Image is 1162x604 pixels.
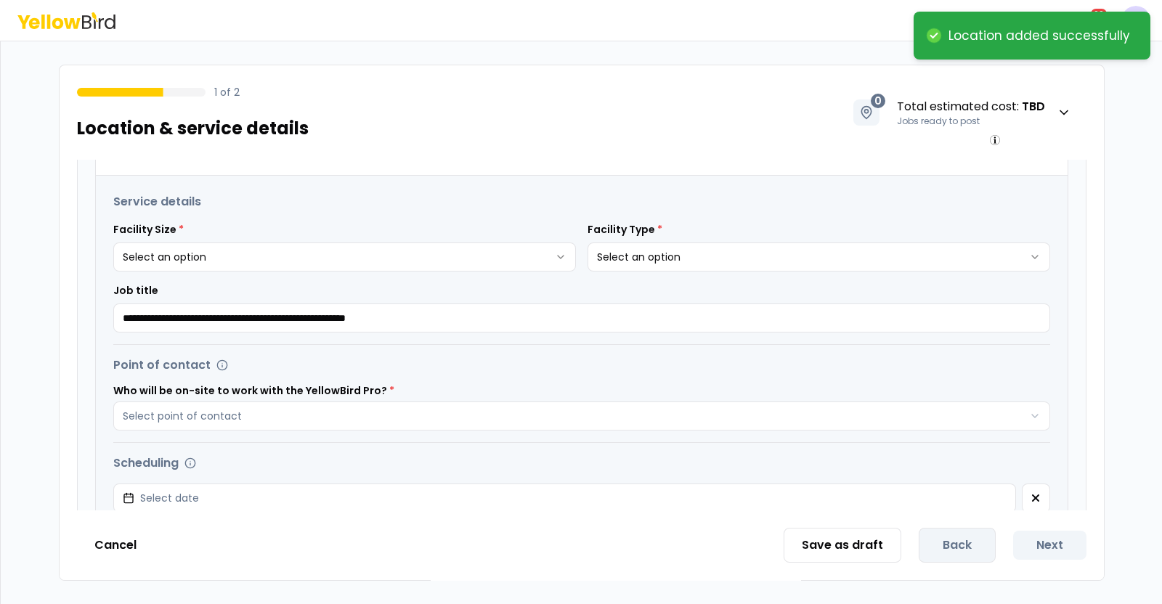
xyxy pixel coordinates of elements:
[113,193,1050,211] h3: Service details
[1022,98,1045,115] strong: TBD
[838,83,1086,142] button: 0Total estimated cost: TBDJobs ready to post
[113,385,1050,396] label: Who will be on-site to work with the YellowBird Pro?
[897,98,1045,115] span: Total estimated cost :
[897,115,980,127] span: Jobs ready to post
[784,528,901,563] button: Save as draft
[77,531,154,560] button: Cancel
[1081,6,1110,35] button: 60
[113,222,184,237] label: Facility Size
[1089,7,1108,20] div: 60
[214,85,240,99] p: 1 of 2
[948,28,1130,44] div: Location added successfully
[113,356,211,374] h3: Point of contact
[140,491,199,505] span: Select date
[113,483,1016,513] button: Select date
[113,454,179,472] h3: Scheduling
[871,94,885,108] span: 0
[77,117,309,140] h1: Location & service details
[113,283,158,298] label: Job title
[1121,6,1150,35] span: LK
[113,401,1050,430] button: Select point of contact
[588,222,662,237] label: Facility Type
